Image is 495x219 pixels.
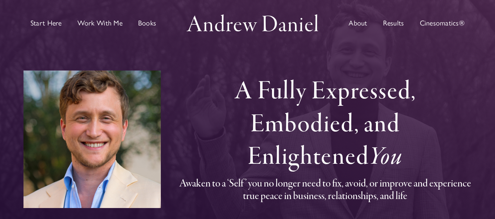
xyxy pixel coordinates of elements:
[369,141,403,174] em: You
[23,71,161,208] img: andrew-daniel-2023–3‑headshot-50
[179,177,472,203] h3: Awaken to a ‘Self’ you no longer need to fix, avoid, or improve and experience true peace in busi...
[184,12,321,34] img: Andrew Daniel Logo
[179,76,472,174] h1: A Fully Expressed, Embodied, and Enlightened
[349,2,367,45] a: About
[420,2,465,45] a: Cinesomatics®
[138,2,156,45] a: Discover books written by Andrew Daniel
[31,20,62,27] span: Start Here
[77,20,122,27] span: Work With Me
[31,2,62,45] a: Start Here
[138,20,156,27] span: Books
[383,20,404,27] span: Results
[77,2,122,45] a: Work with Andrew in groups or private sessions
[383,2,404,45] a: Results
[420,20,465,27] span: Cinesomatics®
[349,20,367,27] span: About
